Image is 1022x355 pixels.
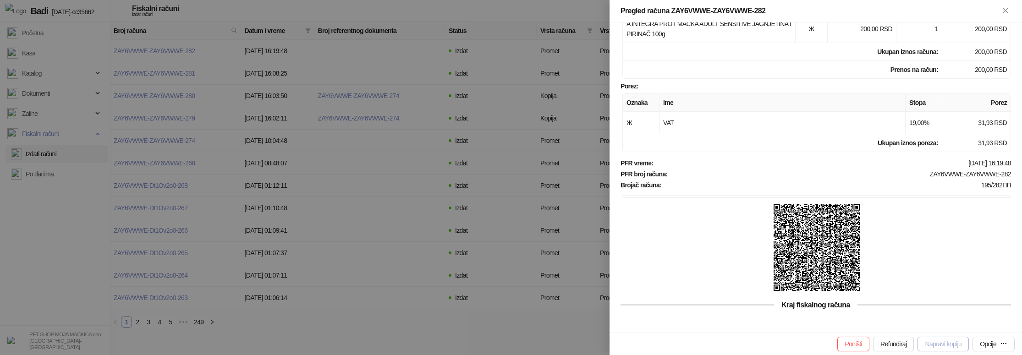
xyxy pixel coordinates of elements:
[621,170,668,178] strong: PFR broj računa :
[890,66,938,73] strong: Prenos na račun :
[896,15,942,43] td: 1
[623,15,796,43] td: A INTEGRA PROT MAČKA ADULT SENSITIVE JAGNJETINA I PIRINAČ 100g
[1000,5,1011,16] button: Zatvori
[980,340,996,348] div: Opcije
[925,340,962,348] span: Napravi kopiju
[877,48,938,55] strong: Ukupan iznos računa :
[973,337,1015,351] button: Opcije
[796,15,828,43] td: Ж
[942,15,1011,43] td: 200,00 RSD
[774,301,857,309] span: Kraj fiskalnog računa
[621,5,1000,16] div: Pregled računa ZAY6VWWE-ZAY6VWWE-282
[828,15,896,43] td: 200,00 RSD
[906,112,942,134] td: 19,00%
[942,61,1011,79] td: 200,00 RSD
[837,337,869,351] button: Poništi
[906,94,942,112] th: Stopa
[873,337,914,351] button: Refundiraj
[942,134,1011,152] td: 31,93 RSD
[669,170,1012,178] div: ZAY6VWWE-ZAY6VWWE-282
[621,82,638,90] strong: Porez :
[942,112,1011,134] td: 31,93 RSD
[942,94,1011,112] th: Porez
[774,204,860,291] img: QR kod
[621,159,653,167] strong: PFR vreme :
[623,112,659,134] td: Ж
[623,94,659,112] th: Oznaka
[659,112,906,134] td: VAT
[621,181,661,189] strong: Brojač računa :
[918,337,969,351] button: Napravi kopiju
[942,43,1011,61] td: 200,00 RSD
[662,181,1012,189] div: 195/282ПП
[659,94,906,112] th: Ime
[654,159,1012,167] div: [DATE] 16:19:48
[878,139,938,147] strong: Ukupan iznos poreza:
